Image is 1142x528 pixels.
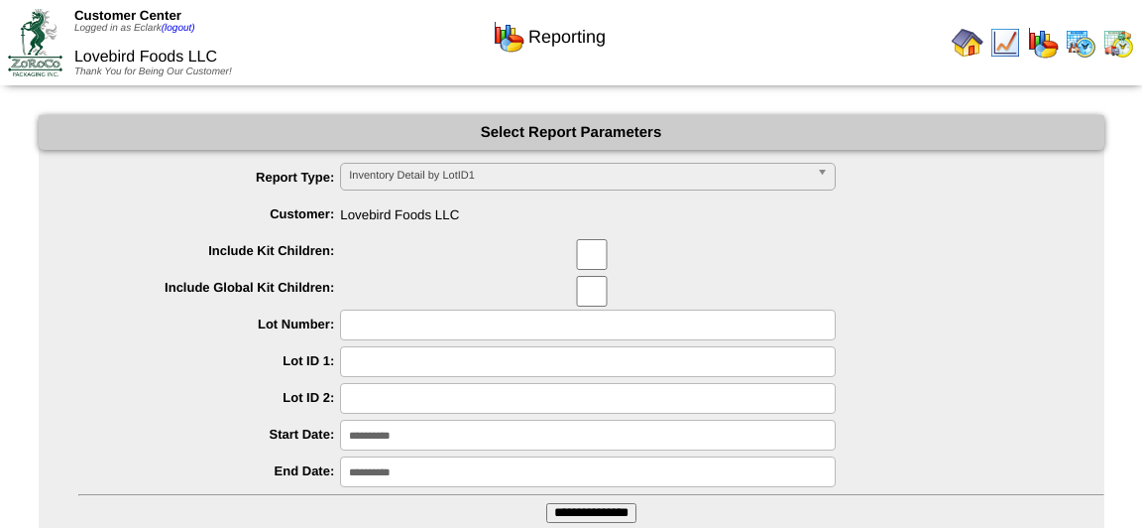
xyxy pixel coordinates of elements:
[8,9,62,75] img: ZoRoCo_Logo(Green%26Foil)%20jpg.webp
[78,280,341,295] label: Include Global Kit Children:
[78,199,1104,222] span: Lovebird Foods LLC
[78,390,341,405] label: Lot ID 2:
[78,170,341,185] label: Report Type:
[1027,27,1059,59] img: graph.gif
[78,206,341,221] label: Customer:
[78,317,341,331] label: Lot Number:
[952,27,983,59] img: home.gif
[74,23,195,34] span: Logged in as Eclark
[78,243,341,258] label: Include Kit Children:
[493,21,524,53] img: graph.gif
[349,164,809,188] span: Inventory Detail by LotID1
[78,463,341,478] label: End Date:
[74,66,232,77] span: Thank You for Being Our Customer!
[528,27,606,48] span: Reporting
[78,353,341,368] label: Lot ID 1:
[74,8,181,23] span: Customer Center
[989,27,1021,59] img: line_graph.gif
[74,49,217,66] span: Lovebird Foods LLC
[1102,27,1134,59] img: calendarinout.gif
[1065,27,1096,59] img: calendarprod.gif
[162,23,195,34] a: (logout)
[39,115,1104,150] div: Select Report Parameters
[78,427,341,442] label: Start Date:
